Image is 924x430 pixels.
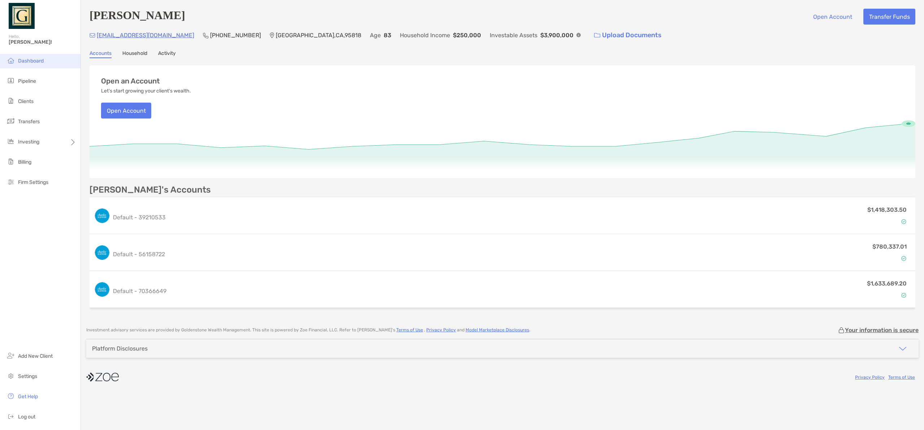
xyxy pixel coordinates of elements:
a: Terms of Use [396,327,423,332]
img: dashboard icon [6,56,15,65]
h3: Open an Account [101,77,160,85]
p: Default - 39210533 [113,213,166,222]
span: Firm Settings [18,179,48,185]
div: Platform Disclosures [92,345,148,352]
img: Account Status icon [901,256,906,261]
p: Age [370,31,381,40]
button: Open Account [101,103,151,119]
span: Get Help [18,394,38,400]
p: Default - 70366649 [113,287,166,296]
img: settings icon [6,371,15,380]
img: pipeline icon [6,76,15,85]
img: get-help icon [6,392,15,400]
span: Clients [18,98,34,104]
span: Add New Client [18,353,53,359]
a: Activity [158,50,176,58]
p: 83 [384,31,391,40]
span: Dashboard [18,58,44,64]
img: Account Status icon [901,219,906,224]
img: logo account [95,245,109,260]
a: Privacy Policy [855,375,885,380]
button: Transfer Funds [863,9,915,25]
p: [PERSON_NAME]'s Accounts [90,185,211,194]
span: Log out [18,414,35,420]
img: Zoe Logo [9,3,35,29]
p: [EMAIL_ADDRESS][DOMAIN_NAME] [97,31,194,40]
span: Settings [18,373,37,379]
a: Accounts [90,50,112,58]
span: Pipeline [18,78,36,84]
p: Default - 56158722 [113,250,165,259]
span: [PERSON_NAME]! [9,39,76,45]
span: Transfers [18,119,40,125]
img: firm-settings icon [6,177,15,186]
p: $1,418,303.50 [867,205,907,214]
img: company logo [86,369,119,385]
img: button icon [594,33,600,38]
img: logo account [95,208,109,223]
a: Upload Documents [589,27,666,43]
img: billing icon [6,157,15,166]
p: [GEOGRAPHIC_DATA] , CA , 95818 [276,31,361,40]
a: Terms of Use [888,375,915,380]
img: clients icon [6,96,15,105]
img: icon arrow [898,344,907,353]
img: transfers icon [6,117,15,125]
img: Location Icon [270,33,274,38]
p: Investment advisory services are provided by Goldenstone Wealth Management . This site is powered... [86,327,530,333]
span: Billing [18,159,31,165]
img: investing icon [6,137,15,146]
p: Investable Assets [490,31,537,40]
img: Phone Icon [203,33,209,38]
img: Info Icon [576,33,581,37]
h4: [PERSON_NAME] [90,9,185,25]
img: Email Icon [90,33,95,38]
button: Open Account [807,9,858,25]
p: $1,633,689.20 [867,279,907,288]
a: Privacy Policy [426,327,456,332]
p: Let's start growing your client's wealth. [101,88,191,94]
p: Your information is secure [845,327,919,334]
p: Household Income [400,31,450,40]
a: Model Marketplace Disclosures [466,327,529,332]
img: add_new_client icon [6,351,15,360]
p: $3,900,000 [540,31,574,40]
p: [PHONE_NUMBER] [210,31,261,40]
a: Household [122,50,147,58]
p: $250,000 [453,31,481,40]
img: logout icon [6,412,15,421]
img: Account Status icon [901,293,906,298]
img: logo account [95,282,109,297]
span: Investing [18,139,39,145]
p: $780,337.01 [872,242,907,251]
